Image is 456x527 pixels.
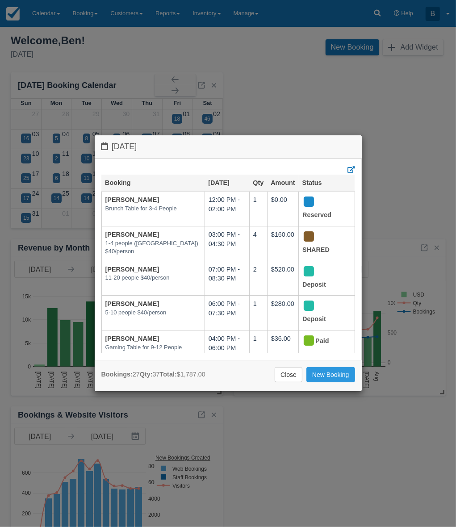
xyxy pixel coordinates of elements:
div: SHARED [302,230,343,257]
td: 1 [249,330,267,356]
a: [DATE] [208,179,230,186]
td: $0.00 [267,191,298,226]
div: Paid [302,334,343,348]
a: Close [275,367,302,382]
a: [PERSON_NAME] [105,196,159,203]
div: Deposit [302,299,343,326]
strong: Total: [160,371,177,378]
td: $520.00 [267,261,298,296]
div: 27 37 $1,787.00 [101,370,205,379]
a: Booking [105,179,131,186]
a: [PERSON_NAME] [105,335,159,342]
a: Qty [253,179,264,186]
em: 11-20 people $40/person [105,274,201,282]
a: [PERSON_NAME] [105,266,159,273]
strong: Qty: [140,371,153,378]
td: 03:00 PM - 04:30 PM [205,226,249,261]
td: 07:00 PM - 08:30 PM [205,261,249,296]
a: Status [302,179,322,186]
td: 04:00 PM - 06:00 PM [205,330,249,356]
h4: [DATE] [101,142,355,151]
td: 06:00 PM - 07:30 PM [205,296,249,330]
a: [PERSON_NAME] [105,231,159,238]
div: Reserved [302,195,343,222]
a: New Booking [306,367,355,382]
em: Gaming Table for 9-12 People [105,343,201,352]
div: Deposit [302,265,343,292]
em: 5-10 people $40/person [105,309,201,317]
em: Brunch Table for 3-4 People [105,205,201,213]
strong: Bookings: [101,371,133,378]
a: Amount [271,179,295,186]
em: 1-4 people ([GEOGRAPHIC_DATA]) $40/person [105,239,201,256]
td: 4 [249,226,267,261]
td: $36.00 [267,330,298,356]
td: $160.00 [267,226,298,261]
td: 1 [249,191,267,226]
a: [PERSON_NAME] [105,300,159,307]
td: $280.00 [267,296,298,330]
td: 1 [249,296,267,330]
td: 12:00 PM - 02:00 PM [205,191,249,226]
td: 2 [249,261,267,296]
